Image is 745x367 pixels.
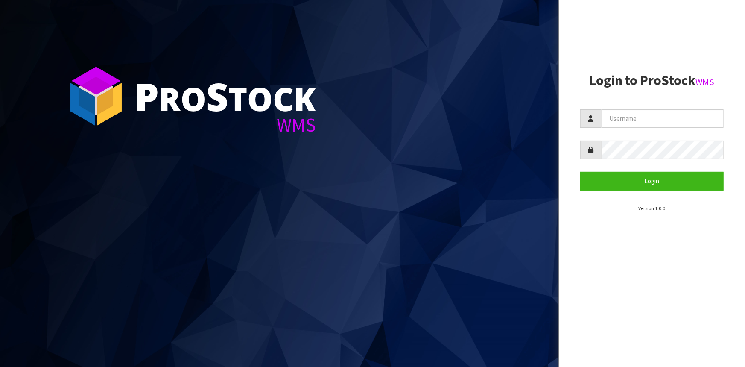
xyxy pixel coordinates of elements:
div: ro tock [134,77,316,115]
span: S [206,70,228,122]
input: Username [602,109,724,128]
img: ProStock Cube [64,64,128,128]
span: P [134,70,159,122]
small: WMS [696,76,715,88]
button: Login [580,172,724,190]
h2: Login to ProStock [580,73,724,88]
div: WMS [134,115,316,135]
small: Version 1.0.0 [638,205,665,211]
